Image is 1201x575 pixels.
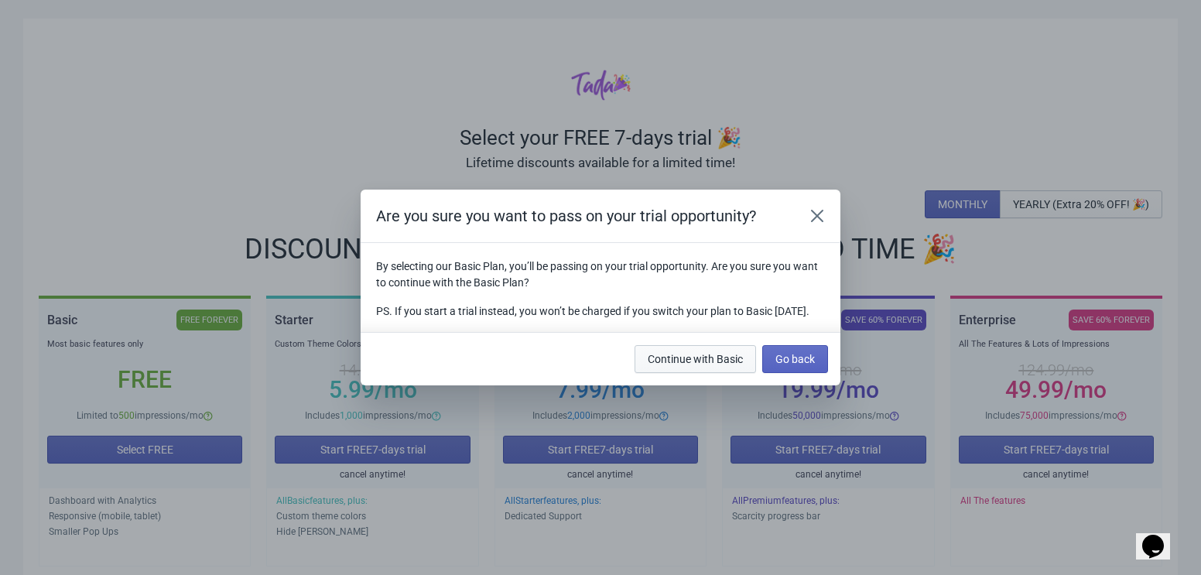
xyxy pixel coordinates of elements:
span: Continue with Basic [648,353,743,365]
p: PS. If you start a trial instead, you won’t be charged if you switch your plan to Basic [DATE]. [376,303,825,320]
button: Go back [762,345,828,373]
button: Close [803,202,831,230]
h2: Are you sure you want to pass on your trial opportunity? [376,205,788,227]
button: Continue with Basic [635,345,756,373]
span: Go back [775,353,815,365]
p: By selecting our Basic Plan, you’ll be passing on your trial opportunity. Are you sure you want t... [376,258,825,291]
iframe: chat widget [1136,513,1186,560]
